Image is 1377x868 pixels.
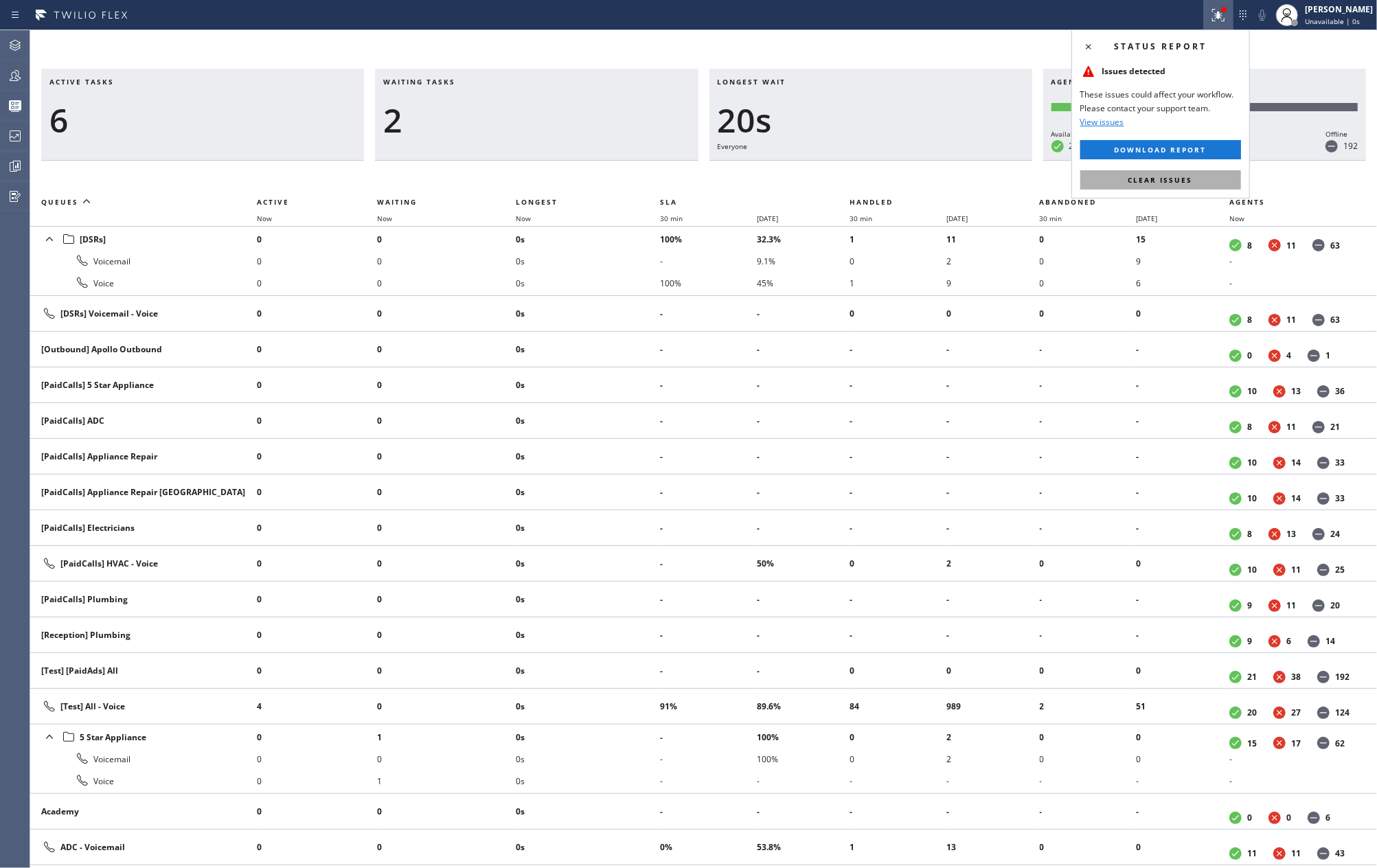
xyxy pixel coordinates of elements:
div: [PaidCalls] HVAC - Voice [41,556,246,572]
li: 1 [377,726,516,748]
li: 0 [377,410,516,432]
dd: 1 [1325,350,1330,361]
dd: 13 [1286,528,1296,540]
li: - [946,589,1040,610]
dt: Available [1229,737,1242,749]
dt: Available [1229,671,1242,683]
dd: 11 [1286,240,1296,251]
li: - [1040,481,1137,503]
li: 0 [257,553,377,575]
li: 0 [377,272,516,294]
li: 2 [946,553,1040,575]
div: [PaidCalls] Appliance Repair [GEOGRAPHIC_DATA] [41,486,246,498]
li: 0s [516,748,660,770]
li: - [1040,374,1137,396]
li: 9 [1136,250,1229,272]
li: 0 [257,748,377,770]
li: 0 [377,696,516,718]
dd: 14 [1291,457,1301,468]
div: 6 [49,100,356,140]
li: - [1040,446,1137,468]
li: - [660,517,757,539]
span: Now [1229,214,1244,223]
div: [PaidCalls] Plumbing [41,593,246,605]
dt: Available [1229,385,1242,398]
dt: Offline [1317,671,1330,683]
span: Now [516,214,531,223]
li: - [757,410,850,432]
li: - [757,517,850,539]
li: - [946,339,1040,361]
dd: 4 [1286,350,1291,361]
li: 0 [377,660,516,682]
span: Agents [1051,77,1087,87]
li: - [1229,250,1361,272]
dt: Unavailable [1273,564,1286,576]
li: 0 [946,303,1040,325]
li: - [757,660,850,682]
li: 0 [377,624,516,646]
li: 0 [377,228,516,250]
dt: Available [1229,350,1242,362]
li: - [1040,624,1137,646]
li: 50% [757,553,850,575]
li: 0 [257,250,377,272]
dd: 8 [1247,240,1252,251]
li: 0 [946,660,1040,682]
dt: Offline [1312,421,1325,433]
li: 0 [377,303,516,325]
li: - [660,446,757,468]
dd: 63 [1330,240,1340,251]
div: [PaidCalls] Appliance Repair [41,450,246,462]
li: - [660,303,757,325]
li: 0 [377,748,516,770]
dt: Offline [1317,492,1330,505]
div: Offline [1325,128,1358,140]
li: 0 [850,303,946,325]
dt: Available [1229,707,1242,719]
li: 9 [946,272,1040,294]
li: - [1136,374,1229,396]
li: - [850,481,946,503]
li: 0s [516,481,660,503]
li: - [1229,748,1361,770]
dd: 8 [1247,421,1252,433]
li: 100% [660,228,757,250]
li: 0s [516,589,660,610]
li: 0 [257,303,377,325]
li: - [946,517,1040,539]
li: - [660,481,757,503]
span: Queues [41,197,78,207]
li: - [1136,481,1229,503]
li: - [660,770,757,792]
li: 0s [516,374,660,396]
li: - [757,770,850,792]
li: 0 [377,589,516,610]
li: 100% [757,726,850,748]
li: - [1040,410,1137,432]
dt: Unavailable [1268,635,1281,648]
div: [PaidCalls] 5 Star Appliance [41,379,246,391]
div: [PaidCalls] ADC [41,415,246,426]
dd: 21 [1247,671,1257,683]
span: Active tasks [49,77,114,87]
li: 51 [1136,696,1229,718]
dd: 38 [1291,671,1301,683]
div: Voicemail [41,751,246,767]
dd: 21 [1069,140,1079,152]
li: - [1136,339,1229,361]
li: 0s [516,410,660,432]
li: - [757,446,850,468]
li: 0s [516,624,660,646]
li: 0s [516,660,660,682]
dd: 20 [1330,599,1340,611]
dt: Available [1229,239,1242,251]
span: [DATE] [946,214,968,223]
span: 30 min [850,214,872,223]
li: 89.6% [757,696,850,718]
li: 0s [516,726,660,748]
span: Agents [1229,197,1265,207]
dt: Offline [1317,385,1330,398]
li: - [660,589,757,610]
dd: 10 [1247,457,1257,468]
